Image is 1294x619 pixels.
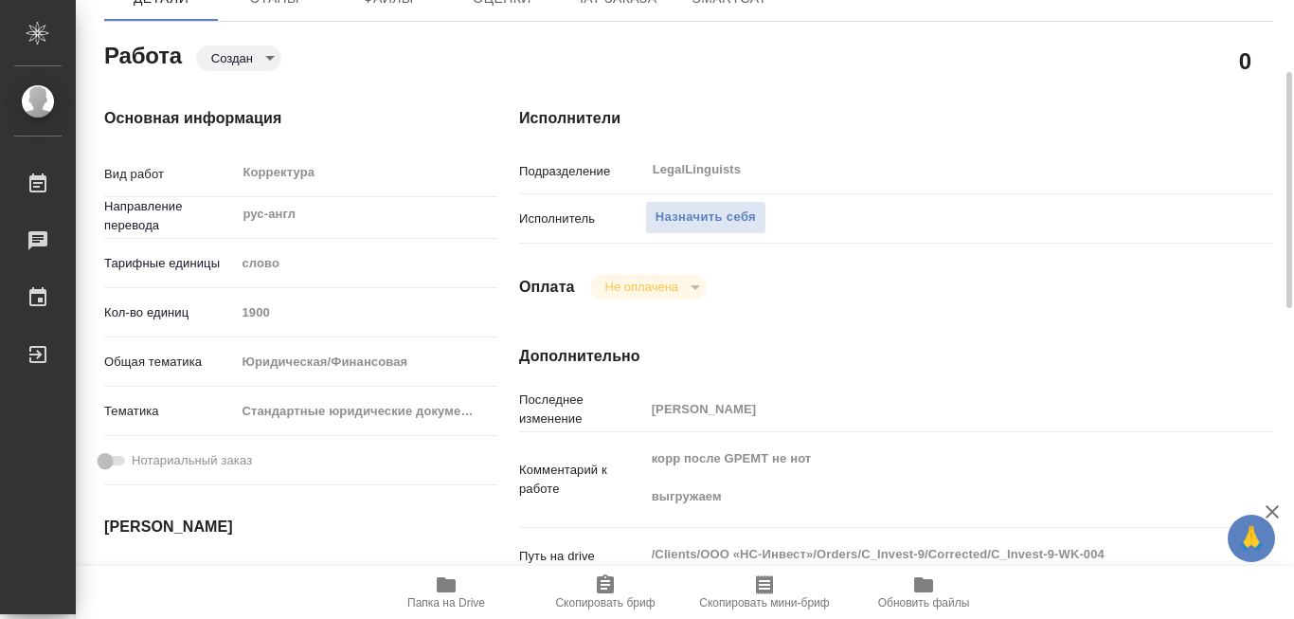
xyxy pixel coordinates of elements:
[196,46,281,71] div: Создан
[519,209,645,228] p: Исполнитель
[104,303,235,322] p: Кол-во единиц
[407,596,485,610] span: Папка на Drive
[104,353,235,372] p: Общая тематика
[699,596,829,610] span: Скопировать мини-бриф
[555,596,655,610] span: Скопировать бриф
[519,107,1273,130] h4: Исполнители
[878,596,970,610] span: Обновить файлы
[104,254,235,273] p: Тарифные единицы
[685,566,844,619] button: Скопировать мини-бриф
[1239,45,1251,77] h2: 0
[1235,519,1267,558] span: 🙏
[104,37,182,71] h2: Работа
[104,516,443,538] h4: [PERSON_NAME]
[519,391,645,428] p: Последнее изменение
[645,538,1211,571] textarea: /Clients/ООО «НС-Инвест»/Orders/C_Invest-9/Corrected/C_Invest-9-WK-004
[104,402,235,421] p: Тематика
[206,50,259,66] button: Создан
[844,566,1003,619] button: Обновить файлы
[104,107,443,130] h4: Основная информация
[519,461,645,499] p: Комментарий к работе
[132,451,252,470] span: Нотариальный заказ
[519,547,645,566] p: Путь на drive
[235,395,497,428] div: Стандартные юридические документы, договоры, уставы
[235,299,497,326] input: Пустое поле
[519,276,575,299] h4: Оплата
[235,247,497,280] div: слово
[104,165,235,184] p: Вид работ
[235,346,497,378] div: Юридическая/Финансовая
[519,345,1273,368] h4: Дополнительно
[600,279,684,295] button: Не оплачена
[367,566,526,619] button: Папка на Drive
[526,566,685,619] button: Скопировать бриф
[645,201,766,234] button: Назначить себя
[590,274,707,300] div: Создан
[645,443,1211,513] textarea: корр после GPEMT не нот выгружаем
[645,395,1211,423] input: Пустое поле
[104,197,235,235] p: Направление перевода
[519,162,645,181] p: Подразделение
[656,207,756,228] span: Назначить себя
[1228,515,1275,562] button: 🙏
[217,564,383,592] input: Пустое поле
